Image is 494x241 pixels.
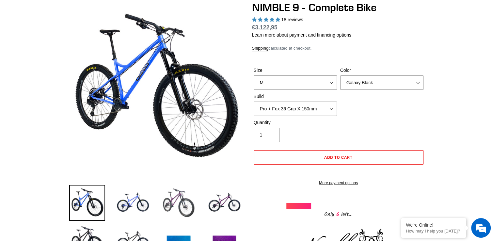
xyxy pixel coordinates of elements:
p: How may I help you today? [406,229,461,233]
label: Quantity [254,119,337,126]
img: Load image into Gallery viewer, NIMBLE 9 - Complete Bike [161,185,197,221]
button: Add to cart [254,150,423,165]
img: Load image into Gallery viewer, NIMBLE 9 - Complete Bike [69,185,105,221]
span: Add to cart [324,155,353,160]
div: calculated at checkout. [252,45,425,52]
span: 4.89 stars [252,17,281,22]
h1: NIMBLE 9 - Complete Bike [252,1,425,14]
a: Learn more about payment and financing options [252,32,351,38]
img: Load image into Gallery viewer, NIMBLE 9 - Complete Bike [115,185,151,221]
div: Only left... [286,209,391,219]
label: Size [254,67,337,74]
img: Load image into Gallery viewer, NIMBLE 9 - Complete Bike [206,185,242,221]
label: Build [254,93,337,100]
div: We're Online! [406,222,461,228]
span: 6 [334,210,341,218]
span: 18 reviews [281,17,303,22]
a: More payment options [254,180,423,186]
span: €3.122,95 [252,24,278,31]
a: Shipping [252,46,269,51]
label: Color [340,67,423,74]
